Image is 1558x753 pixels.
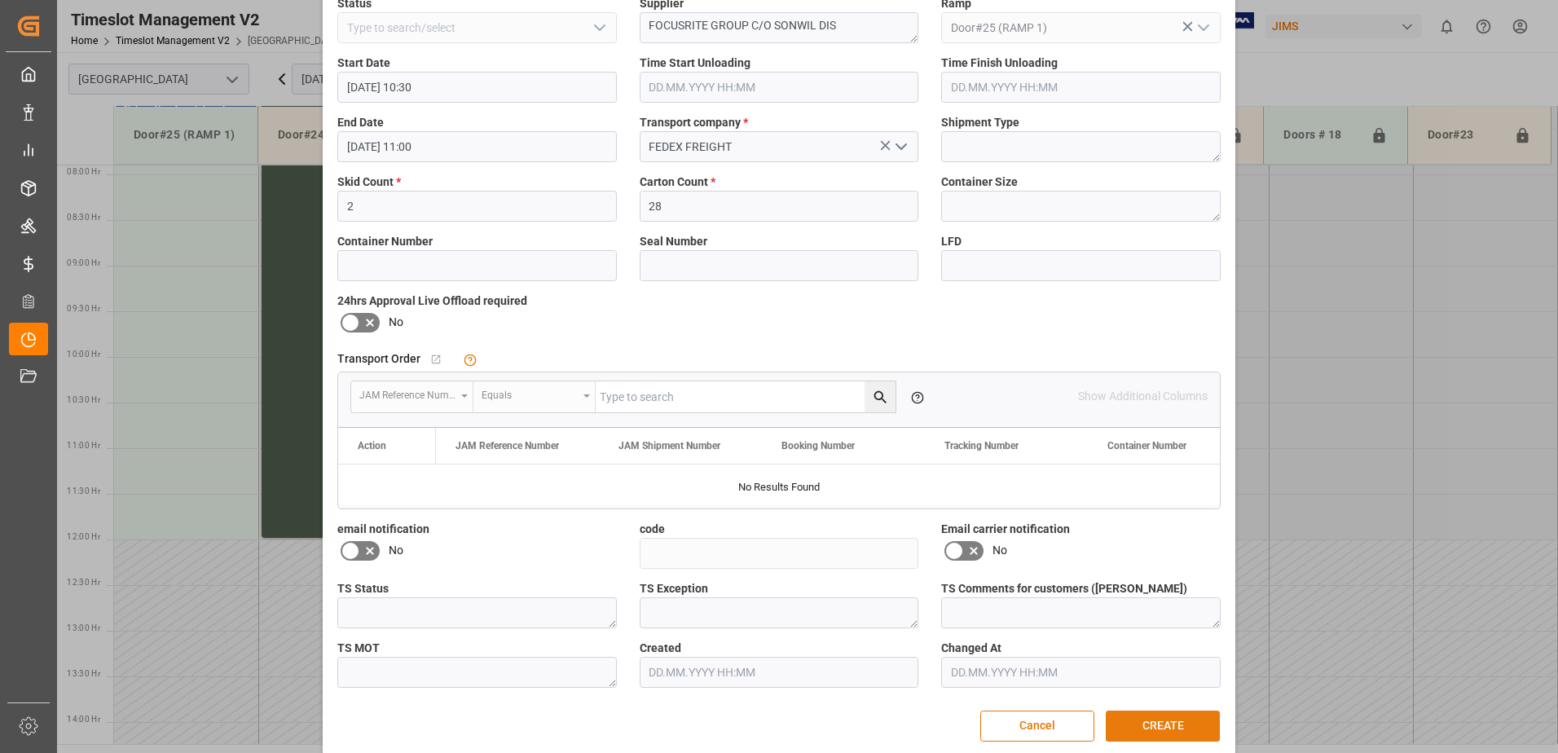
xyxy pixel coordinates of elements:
[473,381,596,412] button: open menu
[941,580,1187,597] span: TS Comments for customers ([PERSON_NAME])
[337,114,384,131] span: End Date
[941,233,962,250] span: LFD
[640,72,919,103] input: DD.MM.YYYY HH:MM
[337,233,433,250] span: Container Number
[888,134,913,160] button: open menu
[337,12,617,43] input: Type to search/select
[389,314,403,331] span: No
[337,350,420,368] span: Transport Order
[337,72,617,103] input: DD.MM.YYYY HH:MM
[1107,440,1186,451] span: Container Number
[865,381,896,412] button: search button
[944,440,1019,451] span: Tracking Number
[992,542,1007,559] span: No
[640,12,919,43] textarea: FOCUSRITE GROUP C/O SONWIL DIS
[941,12,1221,43] input: Type to search/select
[640,640,681,657] span: Created
[337,580,389,597] span: TS Status
[941,72,1221,103] input: DD.MM.YYYY HH:MM
[1106,711,1220,742] button: CREATE
[640,174,715,191] span: Carton Count
[941,521,1070,538] span: Email carrier notification
[980,711,1094,742] button: Cancel
[941,657,1221,688] input: DD.MM.YYYY HH:MM
[640,114,748,131] span: Transport company
[640,657,919,688] input: DD.MM.YYYY HH:MM
[358,440,386,451] div: Action
[640,233,707,250] span: Seal Number
[337,174,401,191] span: Skid Count
[640,580,708,597] span: TS Exception
[941,640,1001,657] span: Changed At
[941,114,1019,131] span: Shipment Type
[456,440,559,451] span: JAM Reference Number
[941,55,1058,72] span: Time Finish Unloading
[941,174,1018,191] span: Container Size
[640,55,750,72] span: Time Start Unloading
[389,542,403,559] span: No
[482,384,578,403] div: Equals
[351,381,473,412] button: open menu
[337,55,390,72] span: Start Date
[337,131,617,162] input: DD.MM.YYYY HH:MM
[1190,15,1214,41] button: open menu
[640,521,665,538] span: code
[781,440,855,451] span: Booking Number
[337,293,527,310] span: 24hrs Approval Live Offload required
[337,640,380,657] span: TS MOT
[586,15,610,41] button: open menu
[596,381,896,412] input: Type to search
[618,440,720,451] span: JAM Shipment Number
[359,384,456,403] div: JAM Reference Number
[337,521,429,538] span: email notification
